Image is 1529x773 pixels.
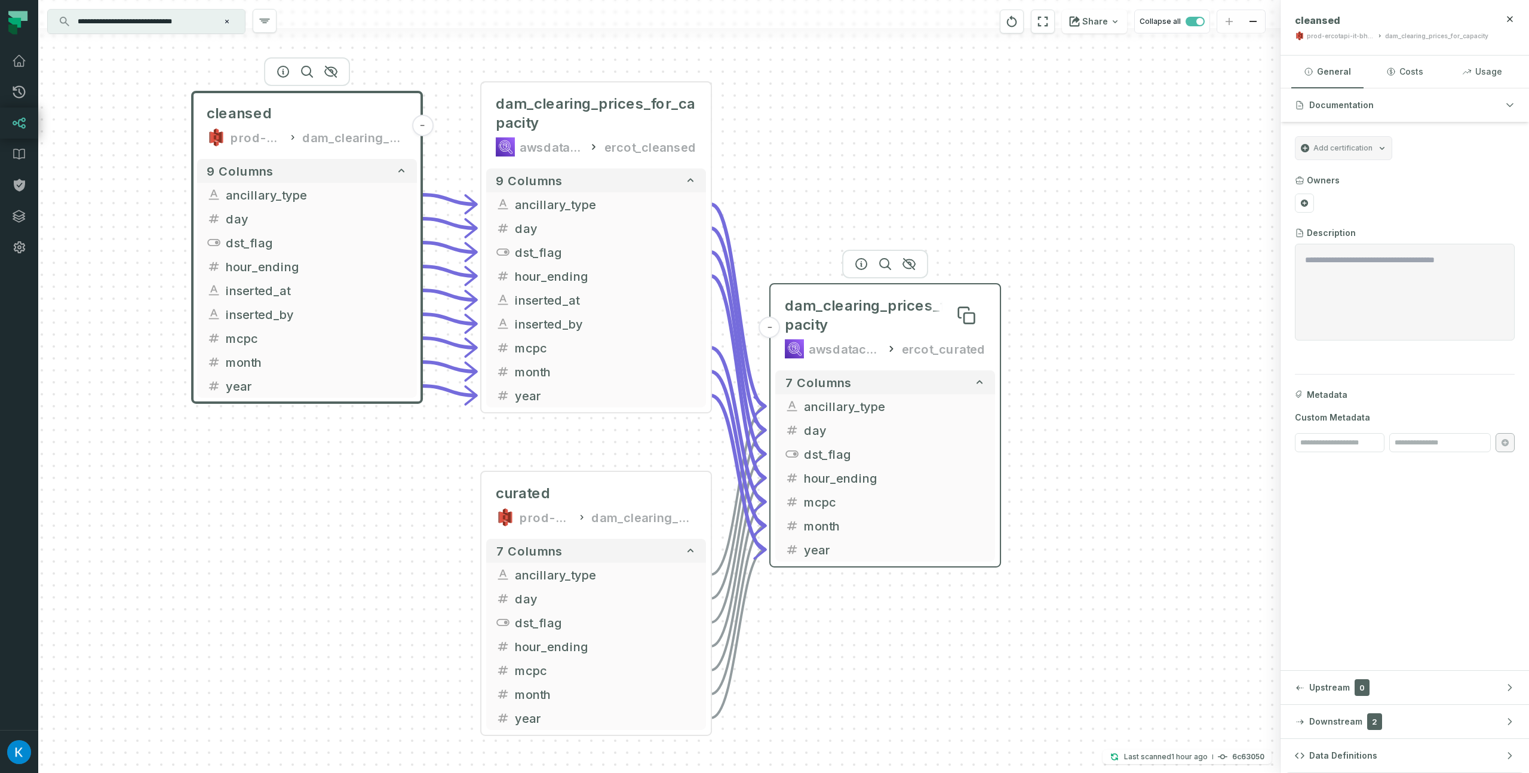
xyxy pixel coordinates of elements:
[515,315,696,333] span: inserted_by
[207,379,221,393] span: integer
[804,493,985,511] span: mcpc
[486,192,706,216] button: ancillary_type
[785,447,799,461] span: boolean
[1295,136,1392,160] button: Add certification
[496,221,510,235] span: integer
[486,611,706,634] button: dst_flag
[226,210,407,228] span: day
[515,267,696,285] span: hour_ending
[809,339,880,358] div: awsdatacatalog
[515,291,696,309] span: inserted_at
[496,197,510,211] span: string
[226,353,407,371] span: month
[197,183,417,207] button: ancillary_type
[775,514,995,538] button: month
[496,568,510,582] span: string
[226,257,407,275] span: hour_ending
[422,362,477,372] g: Edge from 68a3c222fa6486ac3015962335e180f6 to b127bf2b5caa40a6bcbf909b17a93086
[496,711,510,725] span: integer
[197,350,417,374] button: month
[422,338,477,348] g: Edge from 68a3c222fa6486ac3015962335e180f6 to b127bf2b5caa40a6bcbf909b17a93086
[226,305,407,323] span: inserted_by
[486,216,706,240] button: day
[486,563,706,587] button: ancillary_type
[591,508,696,527] div: dam_clearing_prices_for_capacity
[1309,99,1374,111] span: Documentation
[1367,713,1382,730] span: 2
[711,454,766,622] g: Edge from b7fda4e03817a44f0cb68f8201c048e9 to 19ca3d582ee357f36d1e41880f53326d
[1281,739,1529,772] button: Data Definitions
[759,317,781,338] button: -
[1355,679,1370,696] span: 0
[496,293,510,307] span: string
[1295,412,1515,424] span: Custom Metadata
[496,245,510,259] span: boolean
[486,634,706,658] button: hour_ending
[1368,56,1441,88] button: Costs
[496,615,510,630] span: boolean
[515,590,696,608] span: day
[496,317,510,331] span: string
[496,484,551,503] span: curated
[711,395,766,550] g: Edge from b127bf2b5caa40a6bcbf909b17a93086 to 19ca3d582ee357f36d1e41880f53326d
[496,173,563,188] span: 9 columns
[1281,671,1529,704] button: Upstream0
[1385,32,1488,41] div: dam_clearing_prices_for_capacity
[197,207,417,231] button: day
[486,682,706,706] button: month
[785,471,799,485] span: integer
[1309,750,1377,762] span: Data Definitions
[422,219,477,228] g: Edge from 68a3c222fa6486ac3015962335e180f6 to b127bf2b5caa40a6bcbf909b17a93086
[515,219,696,237] span: day
[804,469,985,487] span: hour_ending
[775,418,995,442] button: day
[785,399,799,413] span: string
[302,128,407,147] div: dam_clearing_prices_for_capacity
[207,188,221,202] span: string
[486,706,706,730] button: year
[226,281,407,299] span: inserted_at
[520,508,572,527] div: prod-ercotapi-it-bhl-public-curated/ercot
[785,542,799,557] span: integer
[496,663,510,677] span: float
[7,740,31,764] img: avatar of Kosta Shougaev
[515,709,696,727] span: year
[486,288,706,312] button: inserted_at
[1124,751,1208,763] p: Last scanned
[1232,753,1264,760] h4: 6c63050
[197,326,417,350] button: mcpc
[1295,14,1340,26] span: cleansed
[1307,32,1374,41] div: prod-ercotapi-it-bhl-public-cleansed/ercot
[231,128,283,147] div: prod-ercotapi-it-bhl-public-cleansed/ercot
[785,423,799,437] span: integer
[1291,56,1364,88] button: General
[1307,227,1356,239] h3: Description
[1309,716,1362,728] span: Downstream
[711,276,766,478] g: Edge from b127bf2b5caa40a6bcbf909b17a93086 to 19ca3d582ee357f36d1e41880f53326d
[1062,10,1127,33] button: Share
[785,495,799,509] span: float
[1103,750,1272,764] button: Last scanned[DATE] 11:30:36 AM6c63050
[711,228,766,430] g: Edge from b127bf2b5caa40a6bcbf909b17a93086 to 19ca3d582ee357f36d1e41880f53326d
[515,243,696,261] span: dst_flag
[515,685,696,703] span: month
[197,278,417,302] button: inserted_at
[515,387,696,404] span: year
[1305,254,1505,330] textarea: Entity Description
[207,283,221,297] span: string
[226,377,407,395] span: year
[496,269,510,283] span: integer
[221,16,233,27] button: Clear search query
[711,348,766,502] g: Edge from b127bf2b5caa40a6bcbf909b17a93086 to 19ca3d582ee357f36d1e41880f53326d
[775,466,995,490] button: hour_ending
[604,137,696,157] div: ercot_cleansed
[1307,174,1340,186] h3: Owners
[496,94,696,133] span: dam_clearing_prices_for_capacity
[804,517,985,535] span: month
[207,355,221,369] span: integer
[197,374,417,398] button: year
[902,339,985,358] div: ercot_curated
[486,240,706,264] button: dst_flag
[207,307,221,321] span: string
